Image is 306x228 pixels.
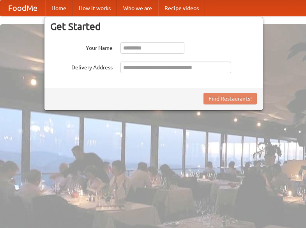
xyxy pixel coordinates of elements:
[50,21,257,32] h3: Get Started
[117,0,158,16] a: Who we are
[73,0,117,16] a: How it works
[50,62,113,71] label: Delivery Address
[45,0,73,16] a: Home
[158,0,205,16] a: Recipe videos
[203,93,257,104] button: Find Restaurants!
[0,0,45,16] a: FoodMe
[50,42,113,52] label: Your Name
